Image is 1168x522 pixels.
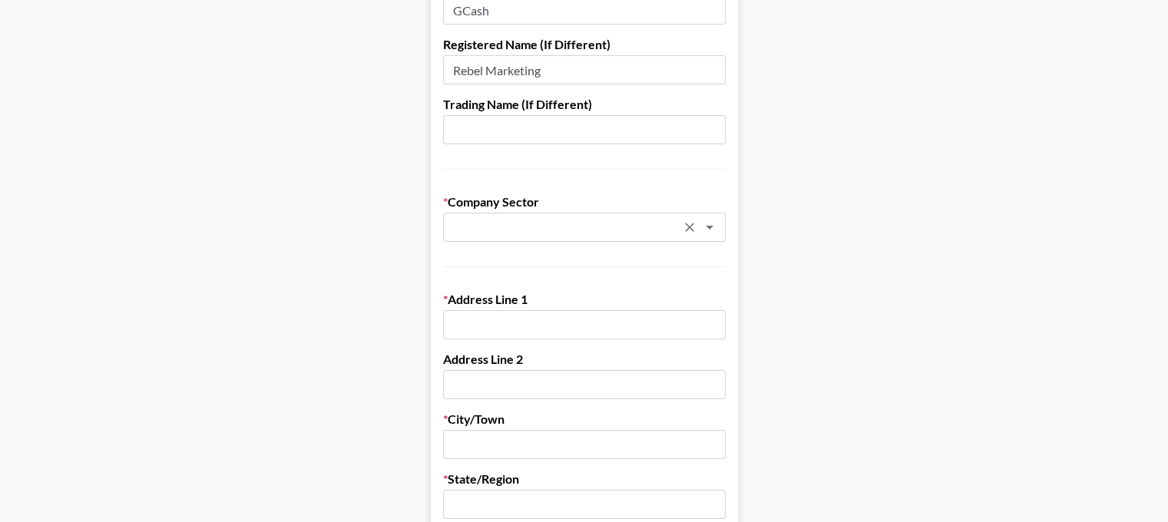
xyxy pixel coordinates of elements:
[443,471,726,487] label: State/Region
[443,352,726,367] label: Address Line 2
[699,216,720,238] button: Open
[443,292,726,307] label: Address Line 1
[443,97,726,112] label: Trading Name (If Different)
[443,194,726,210] label: Company Sector
[679,216,700,238] button: Clear
[443,37,726,52] label: Registered Name (If Different)
[443,411,726,427] label: City/Town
